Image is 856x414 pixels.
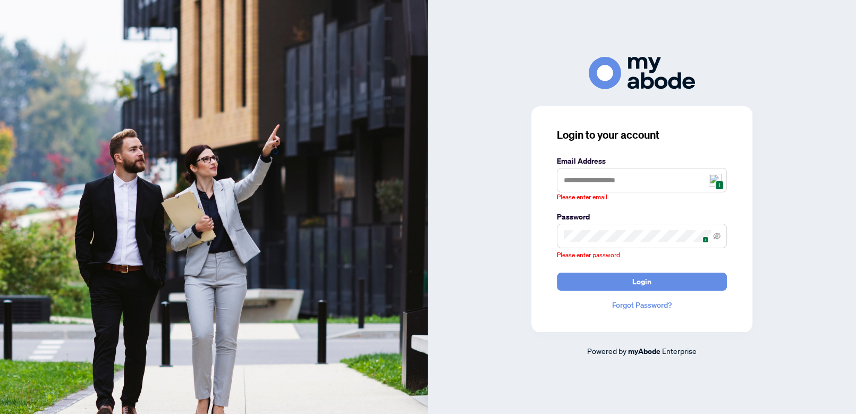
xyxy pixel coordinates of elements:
[698,232,707,240] img: npw-badge-icon.svg
[587,346,626,356] span: Powered by
[557,192,607,202] span: Please enter email
[713,232,721,240] span: eye-invisible
[628,345,660,357] a: myAbode
[557,251,620,259] span: Please enter password
[709,174,722,187] img: npw-badge-icon.svg
[662,346,697,356] span: Enterprise
[557,211,727,223] label: Password
[589,57,695,89] img: ma-logo
[715,181,723,190] span: 1
[557,299,727,311] a: Forgot Password?
[557,273,727,291] button: Login
[702,236,708,243] span: 1
[632,273,651,290] span: Login
[557,128,727,142] h3: Login to your account
[557,155,727,167] label: Email Address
